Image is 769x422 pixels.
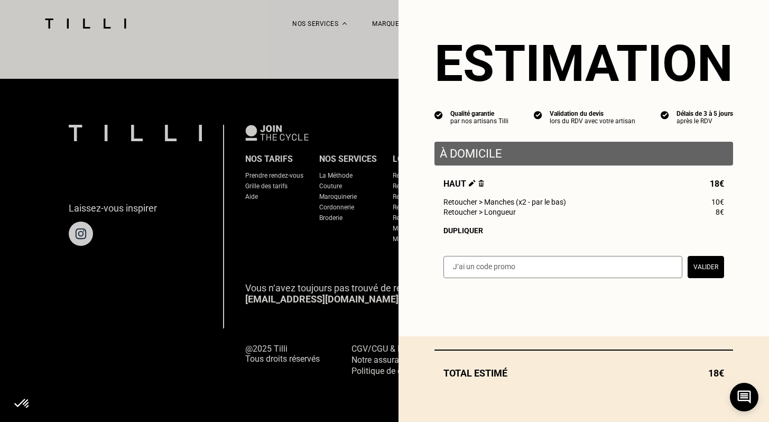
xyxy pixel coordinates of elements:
span: Retoucher > Longueur [443,208,516,216]
div: Total estimé [434,368,733,379]
div: Validation du devis [550,110,635,117]
img: icon list info [661,110,669,120]
img: icon list info [534,110,542,120]
div: Délais de 3 à 5 jours [677,110,733,117]
div: Qualité garantie [450,110,508,117]
input: J‘ai un code promo [443,256,682,278]
div: après le RDV [677,117,733,125]
section: Estimation [434,34,733,93]
span: Haut [443,179,484,189]
p: À domicile [440,147,728,160]
span: 18€ [708,368,724,379]
button: Valider [688,256,724,278]
span: 18€ [710,179,724,189]
span: 8€ [716,208,724,216]
div: Dupliquer [443,226,724,235]
img: icon list info [434,110,443,120]
span: Retoucher > Manches (x2 - par le bas) [443,198,566,206]
span: 10€ [711,198,724,206]
div: lors du RDV avec votre artisan [550,117,635,125]
img: Éditer [469,180,476,187]
div: par nos artisans Tilli [450,117,508,125]
img: Supprimer [478,180,484,187]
